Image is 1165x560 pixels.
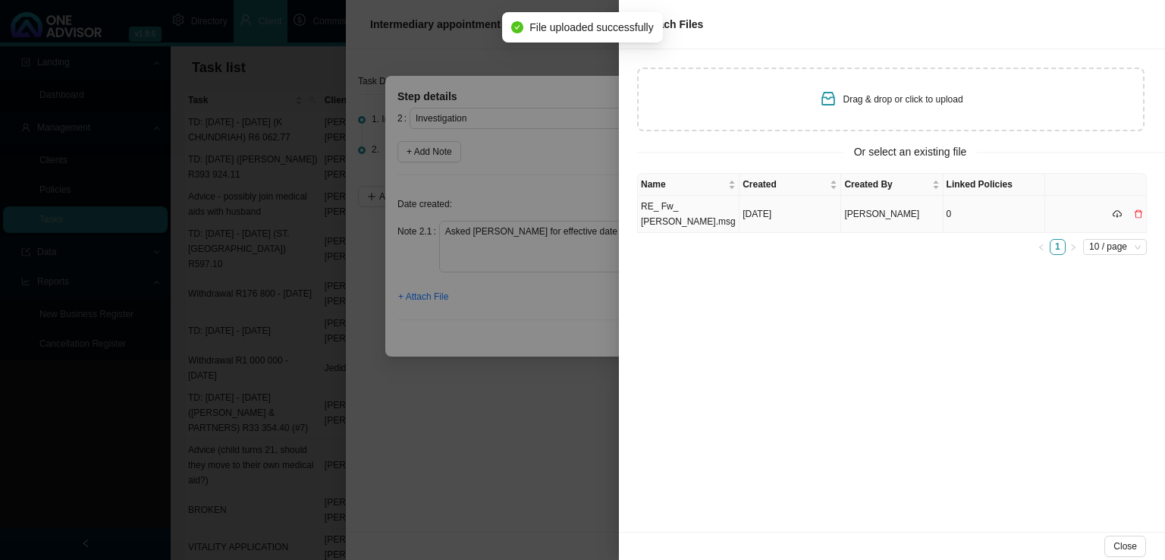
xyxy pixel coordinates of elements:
li: Previous Page [1034,239,1050,255]
span: left [1038,244,1045,251]
li: Next Page [1066,239,1082,255]
th: Name [638,174,740,196]
span: Close [1113,539,1137,554]
th: Created By [841,174,943,196]
td: [DATE] [740,196,841,233]
span: check-circle [511,21,523,33]
th: Linked Policies [944,174,1045,196]
li: 1 [1050,239,1066,255]
th: Created [740,174,841,196]
span: Created [743,177,827,192]
button: left [1034,239,1050,255]
span: 10 / page [1089,240,1141,254]
span: Drag & drop or click to upload [843,94,963,105]
span: delete [1134,209,1143,219]
span: Created By [844,177,928,192]
span: File uploaded successfully [529,19,653,36]
td: RE_ Fw_ [PERSON_NAME].msg [638,196,740,233]
span: cloud-download [1113,209,1122,219]
button: right [1066,239,1082,255]
span: inbox [819,90,837,108]
span: Or select an existing file [843,143,978,161]
span: Attach Files [643,18,703,30]
button: Close [1104,536,1146,557]
span: Name [641,177,725,192]
div: Page Size [1083,239,1147,255]
span: right [1069,244,1077,251]
span: [PERSON_NAME] [844,209,919,219]
a: 1 [1050,240,1065,254]
td: 0 [944,196,1045,233]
